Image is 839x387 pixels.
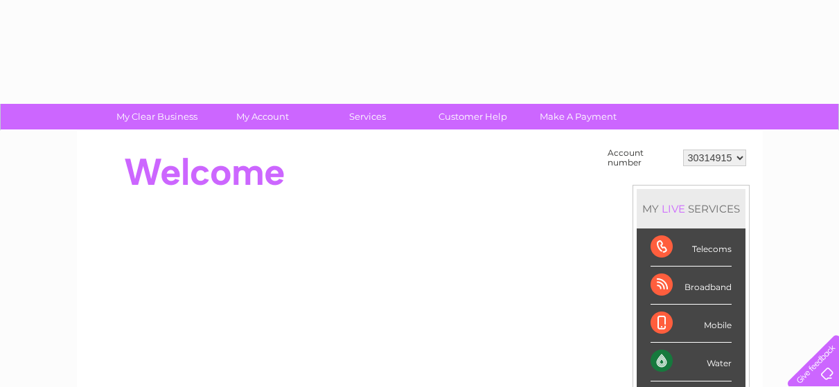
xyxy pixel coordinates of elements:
td: Account number [604,145,680,171]
div: Telecoms [651,228,732,267]
a: My Account [205,104,319,129]
a: Customer Help [416,104,530,129]
div: Mobile [651,305,732,343]
div: MY SERVICES [637,189,745,228]
div: LIVE [659,202,688,215]
a: My Clear Business [100,104,214,129]
div: Water [651,343,732,381]
div: Broadband [651,267,732,305]
a: Services [310,104,425,129]
a: Make A Payment [521,104,635,129]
